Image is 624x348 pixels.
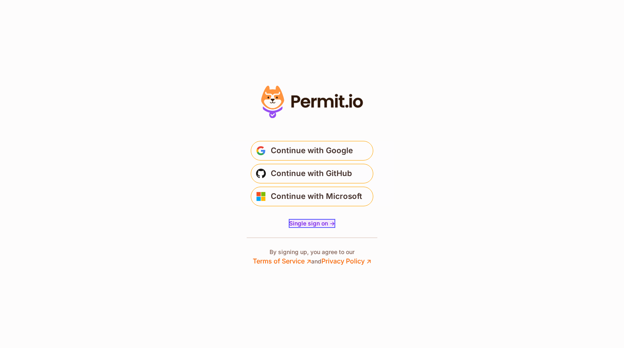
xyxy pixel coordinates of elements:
[289,220,335,227] span: Single sign on ->
[253,248,371,266] p: By signing up, you agree to our and
[271,144,353,157] span: Continue with Google
[321,257,371,265] a: Privacy Policy ↗
[289,219,335,228] a: Single sign on ->
[271,167,352,180] span: Continue with GitHub
[251,141,373,161] button: Continue with Google
[251,187,373,206] button: Continue with Microsoft
[253,257,311,265] a: Terms of Service ↗
[271,190,362,203] span: Continue with Microsoft
[251,164,373,183] button: Continue with GitHub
